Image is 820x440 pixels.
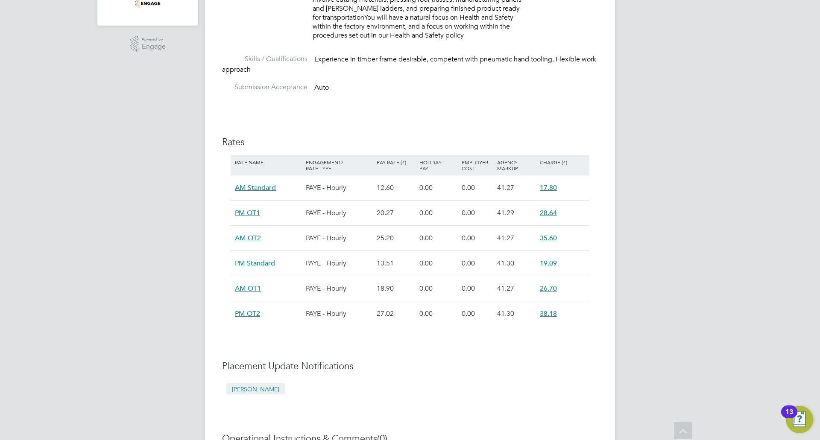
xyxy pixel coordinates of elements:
div: PAYE - Hourly [304,201,375,225]
span: 41.27 [497,234,514,242]
span: 41.30 [497,259,514,268]
span: 0.00 [419,284,433,293]
span: PM Standard [235,259,275,268]
span: 0.00 [462,209,475,217]
div: 13.51 [375,251,417,276]
div: Rate Name [233,155,304,169]
span: 41.29 [497,209,514,217]
div: 12.60 [375,175,417,200]
span: 0.00 [419,209,433,217]
span: 28.64 [540,209,557,217]
h3: Placement Update Notifications [222,360,598,373]
div: Employer Cost [460,155,495,175]
div: Engagement/ Rate Type [304,155,375,175]
span: [PERSON_NAME] [226,383,285,394]
span: 35.60 [540,234,557,242]
div: 20.27 [375,201,417,225]
span: 0.00 [462,259,475,268]
span: Experience in timber frame desirable, competent with pneumatic hand tooling, Flexible work approach [222,55,596,74]
div: PAYE - Hourly [304,251,375,276]
a: Powered byEngage [130,36,166,52]
h3: Rates [222,136,598,149]
div: Pay Rate (£) [375,155,417,169]
span: AM OT1 [235,284,261,293]
span: 0.00 [462,284,475,293]
span: 0.00 [419,309,433,318]
span: 0.00 [462,309,475,318]
div: Holiday Pay [417,155,460,175]
span: 17.80 [540,184,557,192]
span: 41.30 [497,309,514,318]
label: Skills / Qualifications [222,55,307,64]
span: 0.00 [419,184,433,192]
span: AM Standard [235,184,276,192]
div: 13 [785,412,793,423]
span: PM OT2 [235,309,260,318]
div: Charge (£) [538,155,587,169]
span: Auto [314,83,329,92]
span: 0.00 [462,184,475,192]
span: 41.27 [497,184,514,192]
div: PAYE - Hourly [304,175,375,200]
span: PM OT1 [235,209,260,217]
div: PAYE - Hourly [304,276,375,301]
div: Agency Markup [495,155,538,175]
span: AM OT2 [235,234,261,242]
span: 0.00 [419,234,433,242]
span: 0.00 [462,234,475,242]
span: 0.00 [419,259,433,268]
span: 19.09 [540,259,557,268]
div: PAYE - Hourly [304,301,375,326]
div: 27.02 [375,301,417,326]
span: Engage [142,43,166,50]
div: 25.20 [375,226,417,251]
span: 41.27 [497,284,514,293]
span: 26.70 [540,284,557,293]
div: 18.90 [375,276,417,301]
span: Powered by [142,36,166,43]
button: Open Resource Center, 13 new notifications [786,406,813,433]
span: 38.18 [540,309,557,318]
div: PAYE - Hourly [304,226,375,251]
label: Submission Acceptance [222,83,307,92]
